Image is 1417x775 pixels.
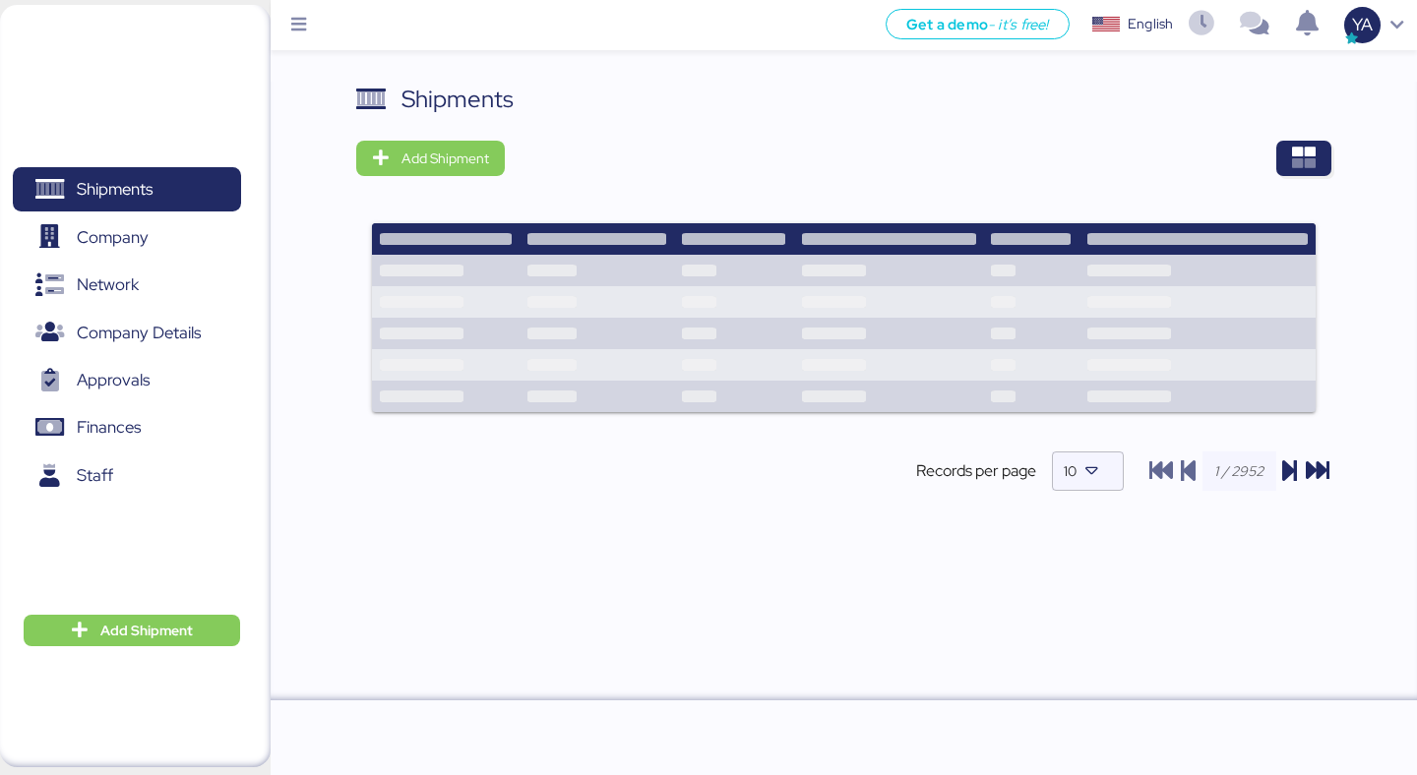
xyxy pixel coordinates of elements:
[77,366,150,394] span: Approvals
[1202,451,1276,491] input: 1 / 2952
[916,459,1036,483] span: Records per page
[1352,12,1373,37] span: YA
[13,453,241,499] a: Staff
[13,405,241,450] a: Finances
[13,167,241,212] a: Shipments
[77,413,141,442] span: Finances
[77,319,201,347] span: Company Details
[1128,14,1173,34] div: English
[401,147,489,170] span: Add Shipment
[13,263,241,308] a: Network
[401,82,514,117] div: Shipments
[24,615,240,646] button: Add Shipment
[77,270,139,299] span: Network
[13,310,241,355] a: Company Details
[13,358,241,403] a: Approvals
[77,175,153,204] span: Shipments
[77,223,149,252] span: Company
[100,619,193,642] span: Add Shipment
[282,9,316,42] button: Menu
[13,214,241,260] a: Company
[1064,462,1077,480] span: 10
[77,461,113,490] span: Staff
[356,141,505,176] button: Add Shipment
